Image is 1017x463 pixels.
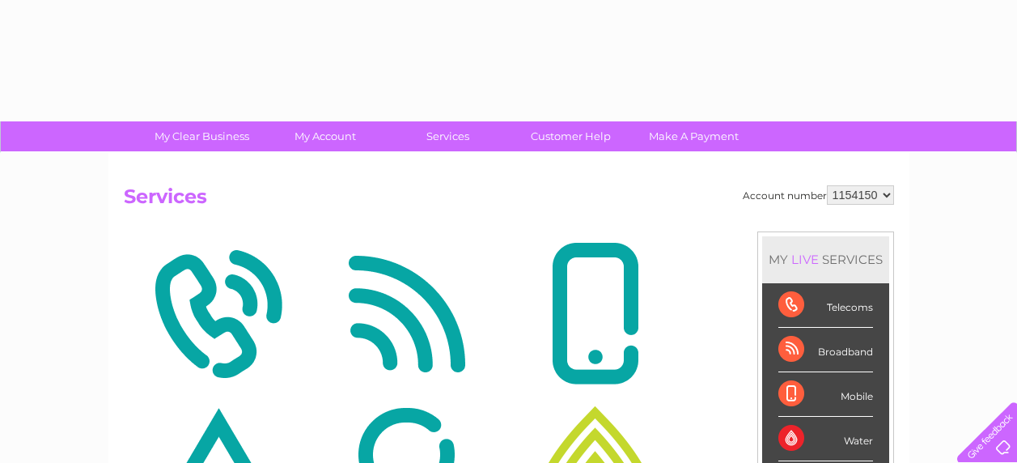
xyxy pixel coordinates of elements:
a: Make A Payment [627,121,761,151]
img: Mobile [505,236,685,393]
img: Telecoms [128,236,308,393]
h2: Services [124,185,894,216]
img: Broadband [316,236,497,393]
div: LIVE [788,252,822,267]
div: MY SERVICES [762,236,889,282]
a: Services [381,121,515,151]
a: Customer Help [504,121,638,151]
div: Account number [743,185,894,205]
a: My Clear Business [135,121,269,151]
div: Broadband [778,328,873,372]
div: Water [778,417,873,461]
div: Telecoms [778,283,873,328]
div: Mobile [778,372,873,417]
a: My Account [258,121,392,151]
